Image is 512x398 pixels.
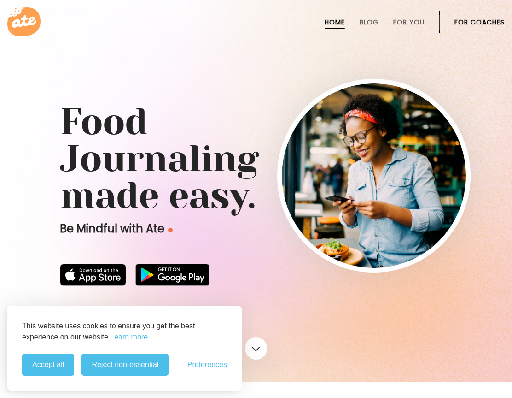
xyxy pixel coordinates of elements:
button: Reject non-essential [81,354,169,376]
p: This website uses cookies to ensure you get the best experience on our website. [22,321,227,343]
a: Learn more [110,332,148,343]
img: home-hero-img-rounded.png [282,83,466,268]
p: Be Mindful with Ate [60,221,318,236]
h1: Food Journaling made easy. [60,103,452,214]
a: For Coaches [454,18,505,26]
button: Toggle preferences [187,361,227,369]
a: Blog [360,18,378,26]
a: Home [325,18,345,26]
a: For You [393,18,425,26]
img: badge-download-apple.svg [60,264,126,286]
span: Preferences [187,361,227,369]
button: Accept all cookies [22,354,74,376]
img: badge-download-google.png [135,264,209,286]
